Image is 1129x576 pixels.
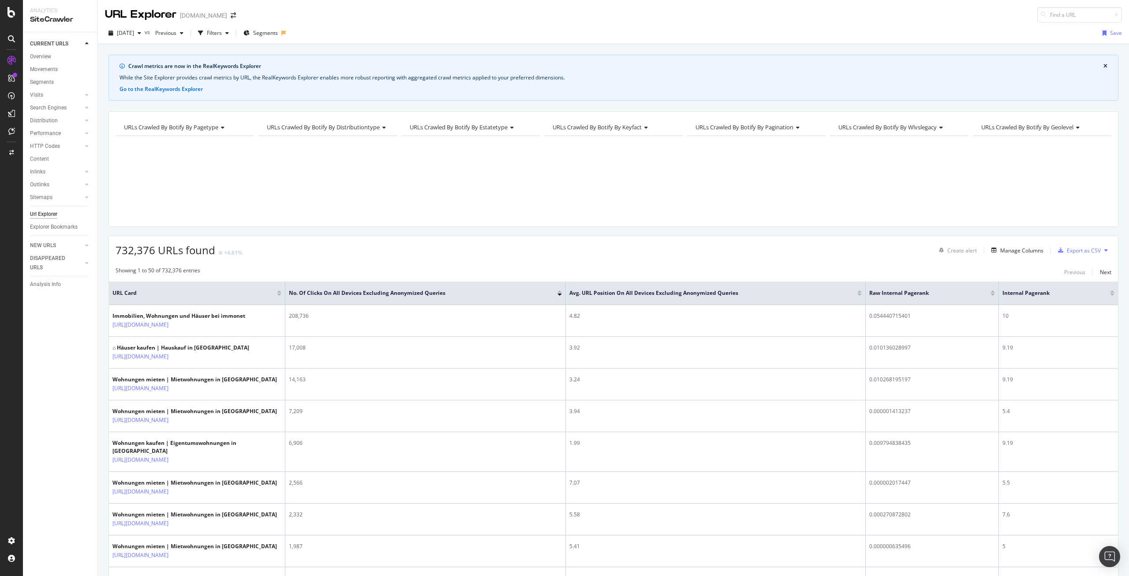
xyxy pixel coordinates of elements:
[869,312,995,320] div: 0.054440715401
[1067,247,1101,254] div: Export as CSV
[569,376,862,384] div: 3.24
[1110,29,1122,37] div: Save
[120,74,1107,82] div: While the Site Explorer provides crawl metrics by URL, the RealKeywords Explorer enables more rob...
[837,120,961,134] h4: URLs Crawled By Botify By wlvslegacy
[194,26,232,40] button: Filters
[869,511,995,519] div: 0.000270872802
[30,222,91,232] a: Explorer Bookmarks
[869,542,995,550] div: 0.000000635496
[1002,479,1114,487] div: 5.5
[30,129,82,138] a: Performance
[569,479,862,487] div: 7.07
[569,312,862,320] div: 4.82
[30,103,82,113] a: Search Engines
[120,85,203,93] button: Go to the RealKeywords Explorer
[112,344,249,352] div: ⌂ Häuser kaufen | Hauskauf in [GEOGRAPHIC_DATA]
[569,344,862,352] div: 3.92
[224,249,242,256] div: +4.81%
[112,320,168,329] a: [URL][DOMAIN_NAME]
[112,487,168,496] a: [URL][DOMAIN_NAME]
[838,123,937,131] span: URLs Crawled By Botify By wlvslegacy
[180,11,227,20] div: [DOMAIN_NAME]
[207,29,222,37] div: Filters
[1002,511,1114,519] div: 7.6
[112,511,277,519] div: Wohnungen mieten | Mietwohnungen in [GEOGRAPHIC_DATA]
[30,78,91,87] a: Segments
[30,52,91,61] a: Overview
[289,407,562,415] div: 7,209
[289,312,562,320] div: 208,736
[30,78,54,87] div: Segments
[1002,289,1097,297] span: Internal Pagerank
[869,407,995,415] div: 0.000001413237
[289,479,562,487] div: 2,566
[869,376,995,384] div: 0.010268195197
[112,289,275,297] span: URL Card
[152,26,187,40] button: Previous
[30,222,78,232] div: Explorer Bookmarks
[145,28,152,36] span: vs
[105,26,145,40] button: [DATE]
[979,120,1103,134] h4: URLs Crawled By Botify By geolevel
[30,193,82,202] a: Sitemaps
[1099,546,1120,567] div: Open Intercom Messenger
[112,551,168,560] a: [URL][DOMAIN_NAME]
[30,193,52,202] div: Sitemaps
[30,280,61,289] div: Analysis Info
[410,123,508,131] span: URLs Crawled By Botify By estatetype
[869,439,995,447] div: 0.009794838435
[30,254,82,272] a: DISAPPEARED URLS
[1054,243,1101,257] button: Export as CSV
[112,407,277,415] div: Wohnungen mieten | Mietwohnungen in [GEOGRAPHIC_DATA]
[30,142,60,151] div: HTTP Codes
[551,120,675,134] h4: URLs Crawled By Botify By keyfact
[112,416,168,425] a: [URL][DOMAIN_NAME]
[408,120,532,134] h4: URLs Crawled By Botify By estatetype
[112,439,281,455] div: Wohnungen kaufen | Eigentumswohnungen in [GEOGRAPHIC_DATA]
[112,519,168,528] a: [URL][DOMAIN_NAME]
[30,180,82,189] a: Outlinks
[124,123,218,131] span: URLs Crawled By Botify By pagetype
[1000,247,1043,254] div: Manage Columns
[30,116,58,125] div: Distribution
[219,252,222,254] img: Equal
[30,39,68,49] div: CURRENT URLS
[116,267,200,277] div: Showing 1 to 50 of 732,376 entries
[30,154,91,164] a: Content
[30,142,82,151] a: HTTP Codes
[1101,60,1110,72] button: close banner
[30,167,45,177] div: Inlinks
[1064,268,1085,276] div: Previous
[30,7,90,15] div: Analytics
[30,129,61,138] div: Performance
[112,542,277,550] div: Wohnungen mieten | Mietwohnungen in [GEOGRAPHIC_DATA]
[122,120,246,134] h4: URLs Crawled By Botify By pagetype
[569,407,862,415] div: 3.94
[1002,312,1114,320] div: 10
[569,439,862,447] div: 1.99
[1002,344,1114,352] div: 9.19
[30,210,57,219] div: Url Explorer
[695,123,793,131] span: URLs Crawled By Botify By pagination
[1064,267,1085,277] button: Previous
[117,29,134,37] span: 2025 Jul. 18th
[108,55,1118,101] div: info banner
[30,90,82,100] a: Visits
[1100,267,1111,277] button: Next
[694,120,818,134] h4: URLs Crawled By Botify By pagination
[30,52,51,61] div: Overview
[981,123,1073,131] span: URLs Crawled By Botify By geolevel
[289,376,562,384] div: 14,163
[869,344,995,352] div: 0.010136028997
[112,352,168,361] a: [URL][DOMAIN_NAME]
[231,12,236,19] div: arrow-right-arrow-left
[30,65,58,74] div: Movements
[30,280,91,289] a: Analysis Info
[569,511,862,519] div: 5.58
[30,90,43,100] div: Visits
[1099,26,1122,40] button: Save
[112,376,277,384] div: Wohnungen mieten | Mietwohnungen in [GEOGRAPHIC_DATA]
[253,29,278,37] span: Segments
[30,154,49,164] div: Content
[30,254,75,272] div: DISAPPEARED URLS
